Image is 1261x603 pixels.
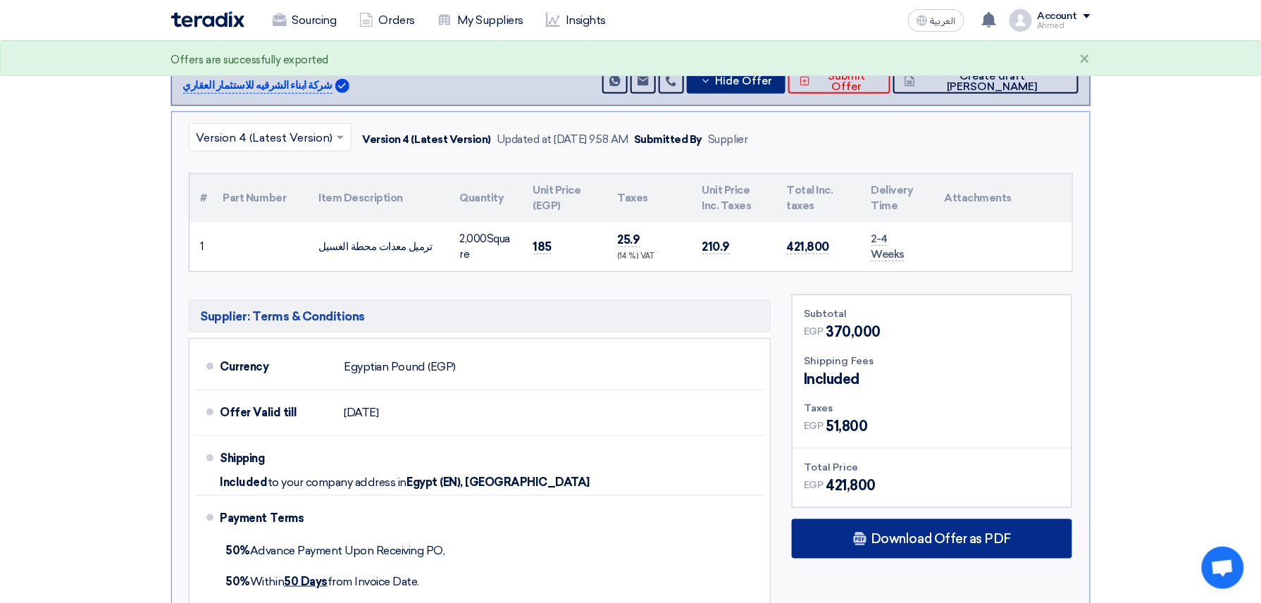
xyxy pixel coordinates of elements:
[460,232,487,245] span: 2,000
[190,174,212,223] th: #
[691,174,776,223] th: Unit Price Inc. Taxes
[533,240,552,254] span: 185
[908,9,964,32] button: العربية
[933,174,1072,223] th: Attachments
[708,132,747,148] div: Supplier
[497,132,628,148] div: Updated at [DATE] 9:58 AM
[871,533,1011,545] span: Download Offer as PDF
[618,251,680,263] div: (14 %) VAT
[226,575,251,588] strong: 50%
[183,77,333,94] p: شركة ابناء الشرقيه للاستثمار العقاري
[220,396,333,430] div: Offer Valid till
[220,475,268,490] span: Included
[319,239,437,255] div: ترميل معدات محطة الغسيل
[826,416,868,437] span: 51,800
[687,68,785,94] button: Hide Offer
[860,174,933,223] th: Delivery Time
[1038,22,1091,30] div: ِAhmed
[522,174,607,223] th: Unit Price (EGP)
[344,354,456,380] div: Egyptian Pound (EGP)
[804,478,824,492] span: EGP
[171,52,329,68] div: Offers are successfully exported
[776,174,860,223] th: Total Inc. taxes
[261,5,348,36] a: Sourcing
[449,223,522,271] td: Square
[804,368,859,390] span: Included
[171,11,244,27] img: Teradix logo
[804,401,1060,416] div: Taxes
[268,475,407,490] span: to your company address in
[1038,11,1078,23] div: Account
[212,174,308,223] th: Part Number
[634,132,702,148] div: Submitted By
[1202,547,1244,589] div: Open chat
[826,321,881,342] span: 370,000
[220,502,748,535] div: Payment Terms
[804,306,1060,321] div: Subtotal
[226,575,420,588] span: Within from Invoice Date.
[220,442,333,475] div: Shipping
[618,232,640,247] span: 25.9
[226,544,445,557] span: Advance Payment Upon Receiving PO,
[919,71,1067,92] span: Create draft [PERSON_NAME]
[893,68,1078,94] button: Create draft [PERSON_NAME]
[189,300,771,332] h5: Supplier: Terms & Conditions
[190,223,212,271] td: 1
[804,460,1060,475] div: Total Price
[787,240,830,254] span: 421,800
[814,71,879,92] span: Submit Offer
[804,418,824,433] span: EGP
[426,5,535,36] a: My Suppliers
[788,68,890,94] button: Submit Offer
[702,240,731,254] span: 210.9
[284,575,328,588] u: 50 Days
[607,174,691,223] th: Taxes
[226,544,251,557] strong: 50%
[804,354,1060,368] div: Shipping Fees
[826,475,876,496] span: 421,800
[406,475,590,490] span: Egypt (EN), [GEOGRAPHIC_DATA]
[871,232,905,262] span: 2-4 Weeks
[804,324,824,339] span: EGP
[220,350,333,384] div: Currency
[335,79,349,93] img: Verified Account
[363,132,492,148] div: Version 4 (Latest Version)
[1080,51,1091,68] div: ×
[308,174,449,223] th: Item Description
[1010,9,1032,32] img: profile_test.png
[344,406,379,420] span: [DATE]
[449,174,522,223] th: Quantity
[535,5,617,36] a: Insights
[348,5,426,36] a: Orders
[715,76,772,87] span: Hide Offer
[931,16,956,26] span: العربية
